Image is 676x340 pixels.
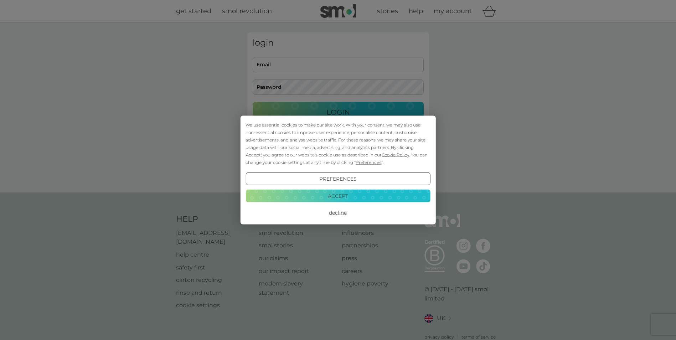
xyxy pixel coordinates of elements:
[240,116,435,225] div: Cookie Consent Prompt
[356,160,381,165] span: Preferences
[246,206,430,219] button: Decline
[382,152,409,158] span: Cookie Policy
[246,189,430,202] button: Accept
[246,172,430,185] button: Preferences
[246,121,430,166] div: We use essential cookies to make our site work. With your consent, we may also use non-essential ...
